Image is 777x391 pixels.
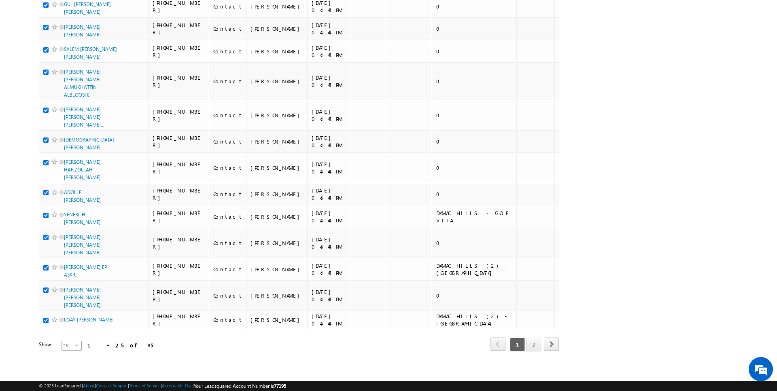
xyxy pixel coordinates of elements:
[64,287,101,308] a: [PERSON_NAME] [PERSON_NAME] [PERSON_NAME]
[436,313,513,327] div: DAMAC HILLS (2) - [GEOGRAPHIC_DATA]
[490,337,505,351] span: prev
[213,138,243,145] div: Contact
[436,190,513,198] div: 0
[312,44,347,59] div: [DATE] 04:44 PM
[64,159,101,180] a: [PERSON_NAME] HAFIZOLLAH [PERSON_NAME]
[213,190,243,198] div: Contact
[64,1,111,15] a: GUL [PERSON_NAME] [PERSON_NAME]
[153,108,205,123] div: [PHONE_NUMBER]
[251,239,304,247] div: [PERSON_NAME]
[251,25,304,32] div: [PERSON_NAME]
[213,164,243,171] div: Contact
[87,340,153,350] div: 1 - 25 of 35
[213,25,243,32] div: Contact
[312,209,347,224] div: [DATE] 04:44 PM
[251,164,304,171] div: [PERSON_NAME]
[11,75,148,243] textarea: Type your message and hit 'Enter'
[153,74,205,89] div: [PHONE_NUMBER]
[14,42,34,53] img: d_60004797649_company_0_60004797649
[64,264,107,278] a: [PERSON_NAME] EP ASKRI
[64,317,114,323] a: LOAY [PERSON_NAME]
[510,338,525,351] span: 1
[436,209,513,224] div: DAMAC HILLS - GOLF VITA
[251,48,304,55] div: [PERSON_NAME]
[162,383,193,388] a: Acceptable Use
[153,21,205,36] div: [PHONE_NUMBER]
[153,209,205,224] div: [PHONE_NUMBER]
[436,78,513,85] div: 0
[213,48,243,55] div: Contact
[39,382,286,390] span: © 2025 LeadSquared | | | | |
[213,78,243,85] div: Contact
[436,239,513,247] div: 0
[312,108,347,123] div: [DATE] 04:44 PM
[153,236,205,250] div: [PHONE_NUMBER]
[64,234,101,256] a: [PERSON_NAME] [PERSON_NAME] [PERSON_NAME]
[436,262,513,277] div: DAMAC HILLS (2) - [GEOGRAPHIC_DATA]
[312,74,347,89] div: [DATE] 04:44 PM
[213,213,243,220] div: Contact
[153,44,205,59] div: [PHONE_NUMBER]
[64,106,104,128] a: [PERSON_NAME] [PERSON_NAME] [PERSON_NAME]...
[64,46,117,60] a: SALEM [PERSON_NAME] [PERSON_NAME]
[312,21,347,36] div: [DATE] 04:44 PM
[312,262,347,277] div: [DATE] 04:44 PM
[64,69,101,98] a: [PERSON_NAME] [PERSON_NAME] ALMUKHATTIN ALBLOOSHI
[62,341,75,350] span: 25
[213,239,243,247] div: Contact
[153,313,205,327] div: [PHONE_NUMBER]
[251,266,304,273] div: [PERSON_NAME]
[251,138,304,145] div: [PERSON_NAME]
[64,24,101,38] a: [PERSON_NAME] [PERSON_NAME]
[490,338,505,351] a: prev
[436,292,513,299] div: 0
[251,78,304,85] div: [PERSON_NAME]
[213,3,243,10] div: Contact
[110,249,147,260] em: Start Chat
[42,42,136,53] div: Chat with us now
[312,187,347,201] div: [DATE] 04:44 PM
[544,337,559,351] span: next
[39,341,55,348] div: Show
[64,211,101,225] a: YENEBILH [PERSON_NAME]
[312,134,347,149] div: [DATE] 04:44 PM
[213,266,243,273] div: Contact
[133,4,152,23] div: Minimize live chat window
[64,189,101,203] a: ADOLLF [PERSON_NAME]
[64,137,114,150] a: [DEMOGRAPHIC_DATA][PERSON_NAME]
[153,288,205,303] div: [PHONE_NUMBER]
[251,292,304,299] div: [PERSON_NAME]
[96,383,128,388] a: Contact Support
[526,338,541,351] a: 2
[251,316,304,323] div: [PERSON_NAME]
[129,383,161,388] a: Terms of Service
[251,112,304,119] div: [PERSON_NAME]
[436,138,513,145] div: 0
[436,3,513,10] div: 0
[83,383,95,388] a: About
[153,161,205,175] div: [PHONE_NUMBER]
[436,164,513,171] div: 0
[153,134,205,149] div: [PHONE_NUMBER]
[312,288,347,303] div: [DATE] 04:44 PM
[436,48,513,55] div: 0
[544,338,559,351] a: next
[75,343,81,347] span: select
[436,112,513,119] div: 0
[312,236,347,250] div: [DATE] 04:44 PM
[213,292,243,299] div: Contact
[213,112,243,119] div: Contact
[274,383,286,389] span: 77195
[194,383,286,389] span: Your Leadsquared Account Number is
[312,161,347,175] div: [DATE] 04:44 PM
[153,262,205,277] div: [PHONE_NUMBER]
[153,187,205,201] div: [PHONE_NUMBER]
[312,313,347,327] div: [DATE] 04:44 PM
[436,25,513,32] div: 0
[213,316,243,323] div: Contact
[251,213,304,220] div: [PERSON_NAME]
[251,190,304,198] div: [PERSON_NAME]
[251,3,304,10] div: [PERSON_NAME]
